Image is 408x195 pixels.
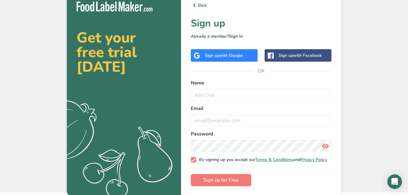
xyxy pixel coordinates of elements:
[300,157,327,162] a: Privacy Policy
[252,62,270,80] span: OR
[205,52,243,59] div: Sign up
[387,174,402,189] div: Open Intercom Messenger
[191,2,331,9] a: Back
[191,105,331,112] label: Email
[191,130,331,138] label: Password
[229,33,243,39] a: Sign in
[203,176,239,184] span: Sign up for Free
[191,33,331,39] p: Already a member?
[293,53,322,58] span: with Facebook
[191,89,331,101] input: John Doe
[191,16,331,31] h1: Sign up
[196,157,327,162] span: By signing up you accept our and
[77,30,171,74] h2: Get your free trial [DATE]
[255,157,293,162] a: Terms & Conditions
[77,2,153,12] img: Food Label Maker
[279,52,322,59] div: Sign up
[219,53,243,58] span: with Google
[191,174,251,186] button: Sign up for Free
[191,115,331,127] input: email@example.com
[191,79,331,87] label: Name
